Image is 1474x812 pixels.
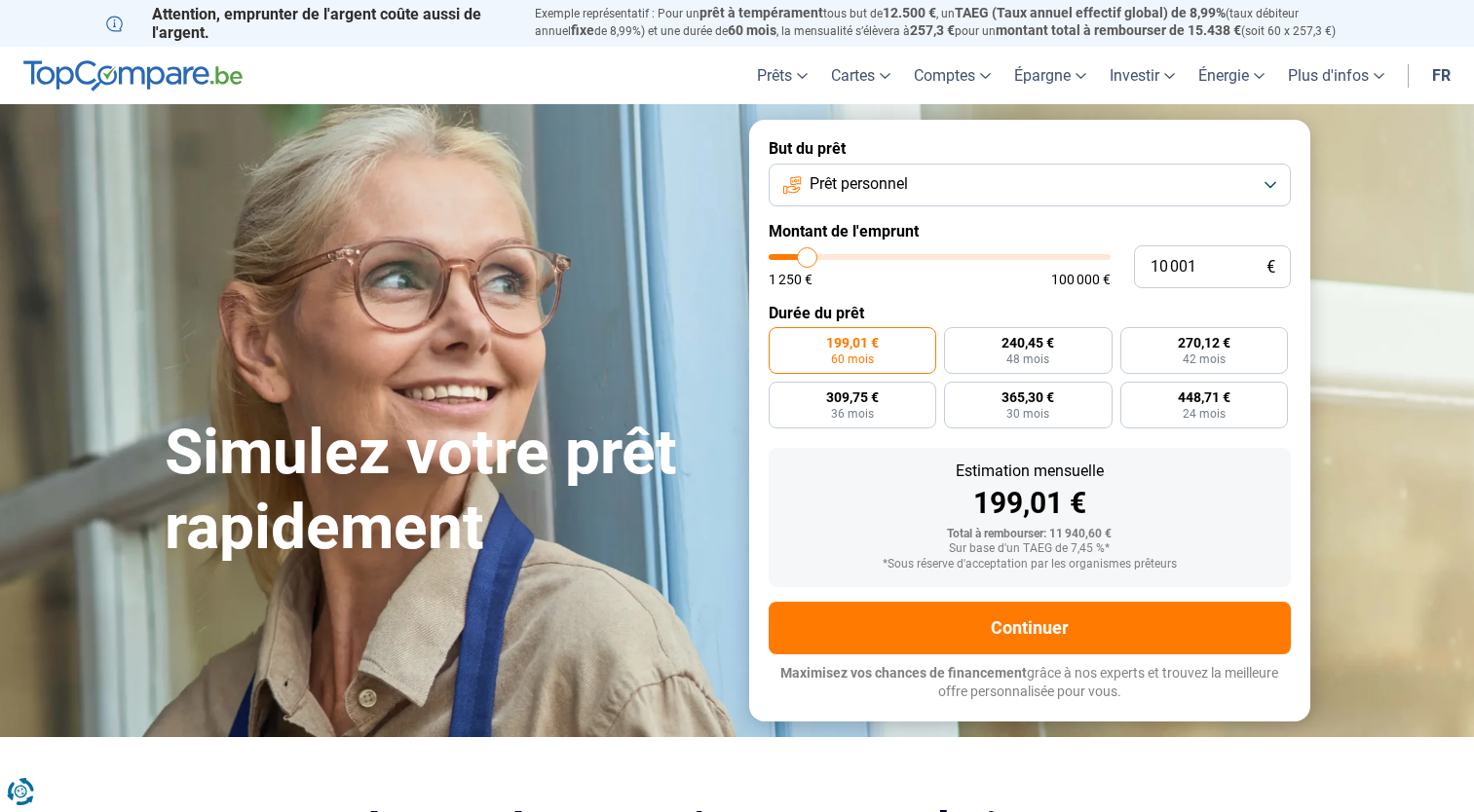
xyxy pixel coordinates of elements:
span: TAEG (Taux annuel effectif global) de 8,99% [955,5,1226,20]
a: fr [1420,47,1462,104]
span: 30 mois [1006,408,1049,420]
a: Prêts [745,47,819,104]
a: Épargne [1002,47,1098,104]
a: Investir [1098,47,1187,104]
p: grâce à nos experts et trouvez la meilleure offre personnalisée pour vous. [769,664,1291,702]
div: *Sous réserve d'acceptation par les organismes prêteurs [784,558,1275,572]
p: Exemple représentatif : Pour un tous but de , un (taux débiteur annuel de 8,99%) et une durée de ... [535,5,1369,40]
span: prêt à tempérament [699,5,823,20]
span: 60 mois [728,22,776,38]
label: But du prêt [769,139,1291,158]
img: TopCompare [23,60,243,92]
span: 100 000 € [1051,273,1111,286]
span: 257,3 € [910,22,955,38]
span: 1 250 € [769,273,813,286]
span: 365,30 € [1002,390,1054,404]
span: 270,12 € [1178,336,1230,350]
span: Prêt personnel [810,173,908,195]
a: Énergie [1187,47,1276,104]
span: fixe [571,22,594,38]
h1: Simulez votre prêt rapidement [165,416,726,566]
div: 199,01 € [784,489,1275,518]
a: Plus d'infos [1276,47,1396,104]
a: Cartes [819,47,902,104]
span: 199,01 € [826,336,879,350]
span: 309,75 € [826,390,879,404]
label: Durée du prêt [769,304,1291,322]
span: 60 mois [831,353,874,365]
button: Continuer [769,602,1291,654]
span: montant total à rembourser de 15.438 € [996,22,1241,38]
span: 42 mois [1183,353,1226,365]
span: 24 mois [1183,408,1226,420]
span: 48 mois [1006,353,1049,365]
div: Total à rembourser: 11 940,60 € [784,528,1275,541]
p: Attention, emprunter de l'argent coûte aussi de l'argent. [106,5,511,42]
span: 12.500 € [883,5,936,20]
button: Prêt personnel [769,164,1291,206]
span: € [1266,259,1275,276]
span: 448,71 € [1178,390,1230,404]
span: Maximisez vos chances de financement [780,665,1027,681]
span: 240,45 € [1002,336,1054,350]
div: Sur base d'un TAEG de 7,45 %* [784,542,1275,556]
a: Comptes [902,47,1002,104]
span: 36 mois [831,408,874,420]
div: Estimation mensuelle [784,463,1275,479]
label: Montant de l'emprunt [769,222,1291,240]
